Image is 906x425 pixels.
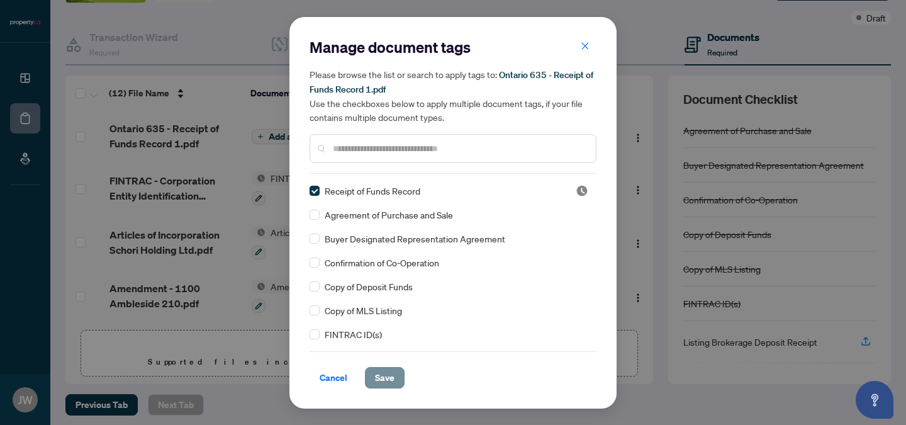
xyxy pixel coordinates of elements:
span: FINTRAC ID(s) [325,327,382,341]
span: Ontario 635 - Receipt of Funds Record 1.pdf [310,69,593,95]
span: Receipt of Funds Record [325,184,420,198]
span: Copy of MLS Listing [325,303,402,317]
button: Open asap [856,381,893,419]
span: Save [375,368,394,388]
h5: Please browse the list or search to apply tags to: Use the checkboxes below to apply multiple doc... [310,67,596,124]
span: Confirmation of Co-Operation [325,256,439,269]
span: close [581,42,590,50]
img: status [576,184,588,197]
button: Cancel [310,367,357,388]
span: Agreement of Purchase and Sale [325,208,453,222]
span: Pending Review [576,184,588,197]
span: Buyer Designated Representation Agreement [325,232,505,246]
h2: Manage document tags [310,37,596,57]
span: Cancel [320,368,347,388]
button: Save [365,367,405,388]
span: Copy of Deposit Funds [325,280,413,293]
